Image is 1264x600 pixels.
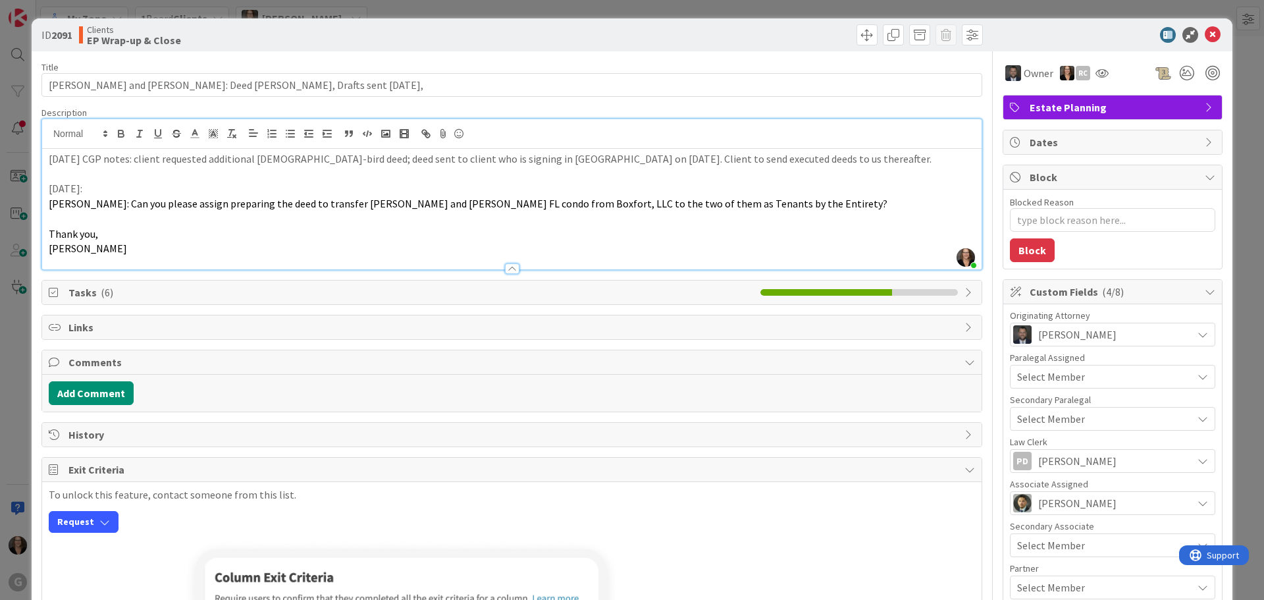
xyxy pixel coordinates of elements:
[68,319,958,335] span: Links
[1013,494,1032,512] img: CG
[1024,65,1053,81] span: Owner
[1030,134,1198,150] span: Dates
[1030,284,1198,300] span: Custom Fields
[1030,169,1198,185] span: Block
[957,248,975,267] img: GFkue0KbxNlfIUsq7wpu0c0RRY4RuFl1.jpg
[1005,65,1021,81] img: JW
[41,73,982,97] input: type card name here...
[1017,411,1085,427] span: Select Member
[1017,537,1085,553] span: Select Member
[49,489,975,533] div: To unlock this feature, contact someone from this list.
[1010,353,1215,362] div: Paralegal Assigned
[1010,522,1215,531] div: Secondary Associate
[1013,452,1032,470] div: PD
[1038,453,1117,469] span: [PERSON_NAME]
[49,227,98,240] span: Thank you,
[1038,327,1117,342] span: [PERSON_NAME]
[68,462,958,477] span: Exit Criteria
[68,427,958,443] span: History
[1017,580,1085,595] span: Select Member
[49,197,887,210] span: [PERSON_NAME]: Can you please assign preparing the deed to transfer [PERSON_NAME] and [PERSON_NAM...
[41,107,87,119] span: Description
[1017,369,1085,385] span: Select Member
[49,151,975,167] p: [DATE] CGP notes: client requested additional [DEMOGRAPHIC_DATA]-bird deed; deed sent to client w...
[1010,479,1215,489] div: Associate Assigned
[101,286,113,299] span: ( 6 )
[1038,495,1117,511] span: [PERSON_NAME]
[28,2,60,18] span: Support
[1102,285,1124,298] span: ( 4/8 )
[68,354,958,370] span: Comments
[1076,66,1090,80] div: RC
[49,381,134,405] button: Add Comment
[1010,395,1215,404] div: Secondary Paralegal
[49,242,127,255] span: [PERSON_NAME]
[1010,238,1055,262] button: Block
[1010,564,1215,573] div: Partner
[1010,437,1215,447] div: Law Clerk
[1030,99,1198,115] span: Estate Planning
[1013,325,1032,344] img: JW
[41,27,72,43] span: ID
[1010,196,1074,208] label: Blocked Reason
[1010,311,1215,320] div: Originating Attorney
[51,28,72,41] b: 2091
[49,511,118,533] button: Request
[1060,66,1074,80] img: MW
[87,24,181,35] span: Clients
[49,181,975,196] p: [DATE]:
[87,35,181,45] b: EP Wrap-up & Close
[68,285,754,300] span: Tasks
[41,61,59,73] label: Title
